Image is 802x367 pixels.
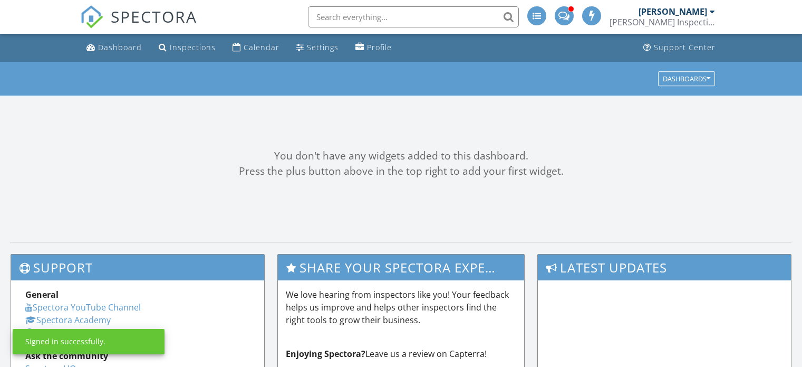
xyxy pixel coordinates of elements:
[25,327,95,338] a: Support Center
[25,336,105,347] div: Signed in successfully.
[286,348,365,360] strong: Enjoying Spectora?
[351,38,396,58] a: Profile
[228,38,284,58] a: Calendar
[80,14,197,36] a: SPECTORA
[25,314,111,326] a: Spectora Academy
[658,71,715,86] button: Dashboards
[278,255,525,280] h3: Share Your Spectora Experience
[538,255,791,280] h3: Latest Updates
[654,42,716,52] div: Support Center
[82,38,146,58] a: Dashboard
[154,38,220,58] a: Inspections
[639,6,707,17] div: [PERSON_NAME]
[663,75,710,82] div: Dashboards
[25,302,141,313] a: Spectora YouTube Channel
[170,42,216,52] div: Inspections
[367,42,392,52] div: Profile
[292,38,343,58] a: Settings
[244,42,279,52] div: Calendar
[25,350,250,362] div: Ask the community
[639,38,720,58] a: Support Center
[98,42,142,52] div: Dashboard
[11,164,791,179] div: Press the plus button above in the top right to add your first widget.
[308,6,519,27] input: Search everything...
[286,347,517,360] p: Leave us a review on Capterra!
[80,5,103,29] img: The Best Home Inspection Software - Spectora
[307,42,339,52] div: Settings
[111,5,197,27] span: SPECTORA
[11,148,791,164] div: You don't have any widgets added to this dashboard.
[11,255,264,280] h3: Support
[610,17,715,27] div: Schaefer Inspection Service
[286,288,517,326] p: We love hearing from inspectors like you! Your feedback helps us improve and helps other inspecto...
[25,289,59,300] strong: General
